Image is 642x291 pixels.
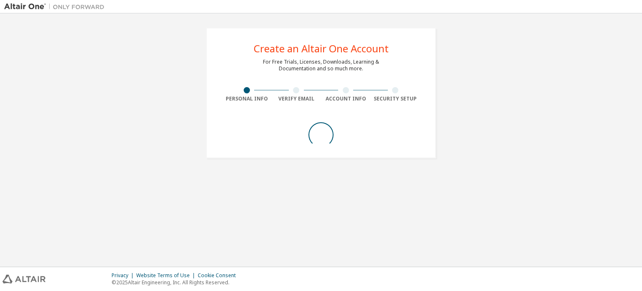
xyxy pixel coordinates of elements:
[3,275,46,283] img: altair_logo.svg
[112,272,136,279] div: Privacy
[321,95,371,102] div: Account Info
[136,272,198,279] div: Website Terms of Use
[371,95,420,102] div: Security Setup
[222,95,272,102] div: Personal Info
[112,279,241,286] p: © 2025 Altair Engineering, Inc. All Rights Reserved.
[4,3,109,11] img: Altair One
[254,44,389,54] div: Create an Altair One Account
[198,272,241,279] div: Cookie Consent
[263,59,379,72] div: For Free Trials, Licenses, Downloads, Learning & Documentation and so much more.
[272,95,321,102] div: Verify Email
